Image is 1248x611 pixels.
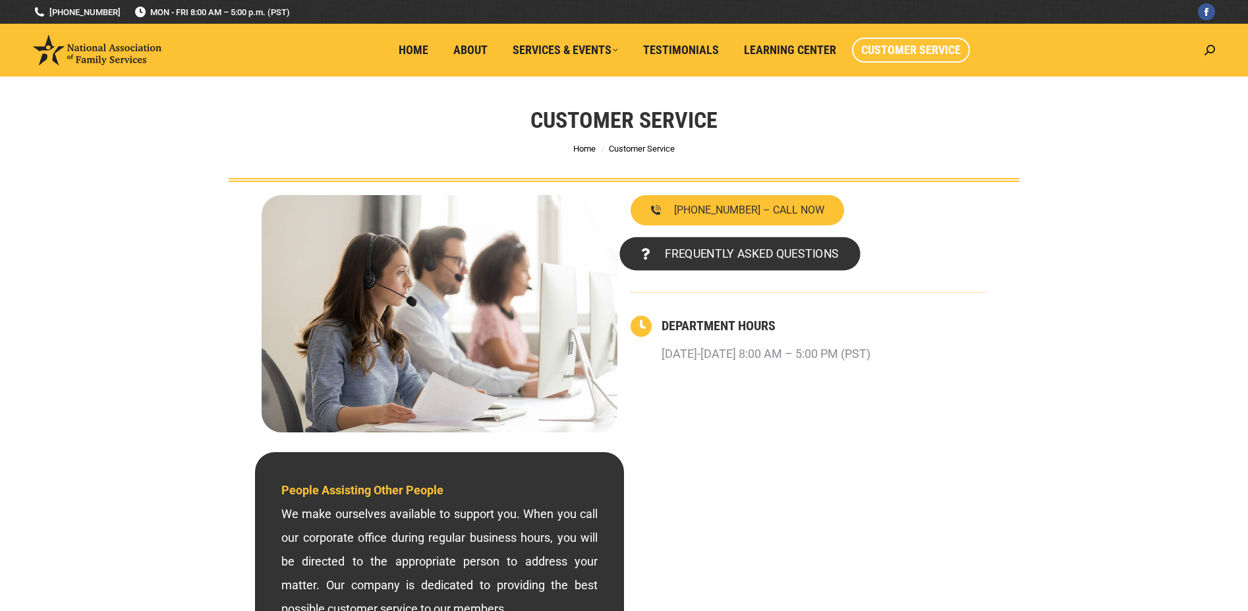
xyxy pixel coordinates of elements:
img: Contact National Association of Family Services [262,195,617,432]
span: Customer Service [609,144,675,154]
a: Customer Service [852,38,970,63]
img: National Association of Family Services [33,35,161,65]
a: Testimonials [634,38,728,63]
span: MON - FRI 8:00 AM – 5:00 p.m. (PST) [134,6,290,18]
span: Home [399,43,428,57]
a: About [444,38,497,63]
a: [PHONE_NUMBER] – CALL NOW [631,195,844,225]
span: Services & Events [513,43,618,57]
a: Home [389,38,438,63]
h1: Customer Service [530,105,718,134]
span: About [453,43,488,57]
p: [DATE]-[DATE] 8:00 AM – 5:00 PM (PST) [662,342,870,366]
span: Learning Center [744,43,836,57]
a: Learning Center [735,38,845,63]
a: [PHONE_NUMBER] [33,6,121,18]
a: Facebook page opens in new window [1198,3,1215,20]
a: DEPARTMENT HOURS [662,318,776,334]
span: [PHONE_NUMBER] – CALL NOW [674,205,824,216]
span: Customer Service [861,43,961,57]
span: People Assisting Other People [281,483,443,497]
span: FREQUENTLY ASKED QUESTIONS [665,248,839,260]
a: FREQUENTLY ASKED QUESTIONS [619,237,860,271]
span: Testimonials [643,43,719,57]
a: Home [573,144,596,154]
